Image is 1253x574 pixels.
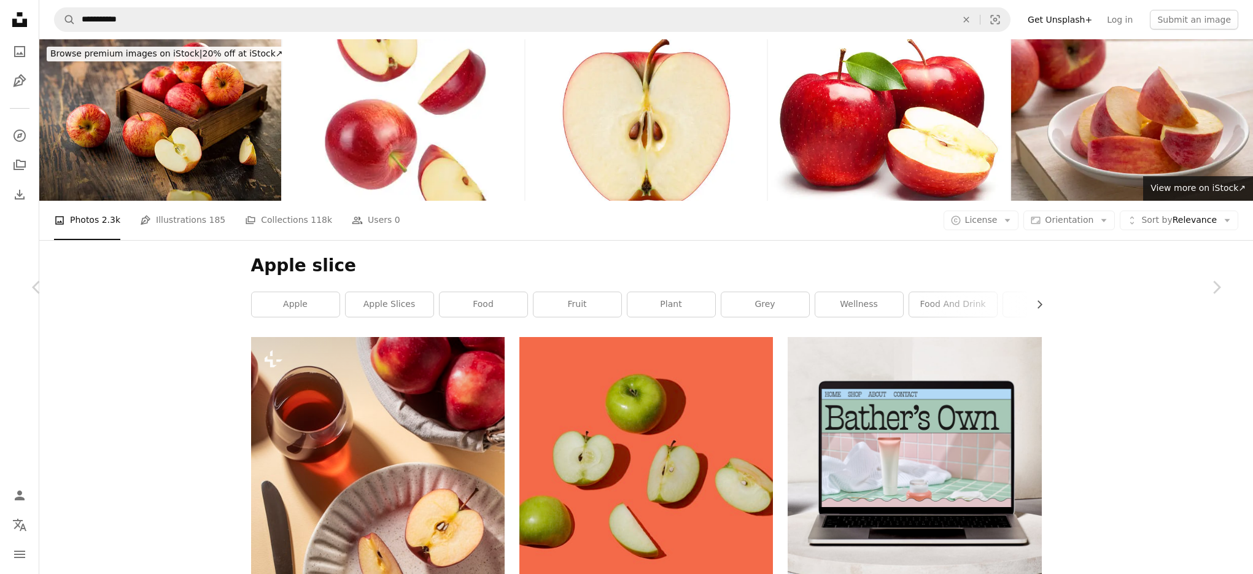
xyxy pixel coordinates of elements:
a: green apple fruit on pink surface [519,458,773,469]
h1: Apple slice [251,255,1042,277]
a: Log in / Sign up [7,483,32,508]
a: food and drink [909,292,997,317]
a: slice [1003,292,1091,317]
button: Language [7,513,32,537]
a: Explore [7,123,32,148]
button: License [944,211,1019,230]
button: Search Unsplash [55,8,76,31]
a: Collections 118k [245,201,332,240]
img: Fresh red apples on white background [768,39,1010,201]
span: 20% off at iStock ↗ [50,48,283,58]
a: grey [721,292,809,317]
a: Browse premium images on iStock|20% off at iStock↗ [39,39,294,69]
a: Next [1179,228,1253,346]
a: food [440,292,527,317]
a: Illustrations [7,69,32,93]
span: License [965,215,998,225]
img: Fresh red apples sliced in white plate [1011,39,1253,201]
button: Visual search [980,8,1010,31]
span: 0 [395,213,400,227]
a: Download History [7,182,32,207]
span: Browse premium images on iStock | [50,48,202,58]
a: Get Unsplash+ [1020,10,1100,29]
a: apple [252,292,339,317]
button: Clear [953,8,980,31]
a: Photos [7,39,32,64]
a: fruit [533,292,621,317]
span: Relevance [1141,214,1217,227]
img: Apple cut in half [526,39,767,201]
span: 118k [311,213,332,227]
img: falling Red apple slices isolated on white background, [282,39,524,201]
a: wellness [815,292,903,317]
button: Orientation [1023,211,1115,230]
form: Find visuals sitewide [54,7,1011,32]
span: View more on iStock ↗ [1150,183,1246,193]
a: Log in [1100,10,1140,29]
button: Menu [7,542,32,567]
span: 185 [209,213,226,227]
a: plant [627,292,715,317]
a: Illustrations 185 [140,201,225,240]
a: Users 0 [352,201,400,240]
button: scroll list to the right [1028,292,1042,317]
a: Collections [7,153,32,177]
span: Orientation [1045,215,1093,225]
span: Sort by [1141,215,1172,225]
button: Submit an image [1150,10,1238,29]
a: a bowl of apples and a plate of apples next to a cup of tea [251,521,505,532]
button: Sort byRelevance [1120,211,1238,230]
a: apple slices [346,292,433,317]
img: apple isolated on wood background [39,39,281,201]
a: View more on iStock↗ [1143,176,1253,201]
